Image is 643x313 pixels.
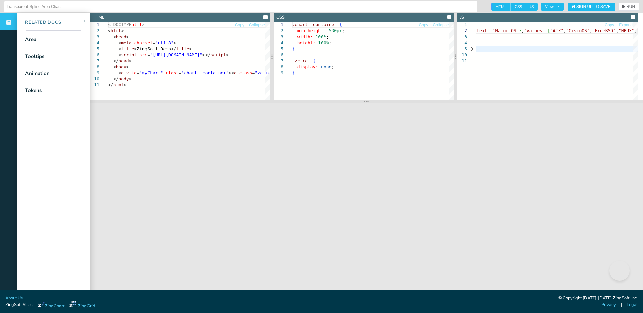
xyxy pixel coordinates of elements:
[90,46,99,52] div: 5
[329,28,342,33] span: 530px
[137,70,139,75] span: =
[618,3,639,11] button: RUN
[153,52,200,57] span: [URL][DOMAIN_NAME]
[116,64,126,69] span: body
[90,103,643,296] iframe: Your browser does not support iframes.
[137,46,171,51] span: ZingSoft Demo
[619,23,633,27] span: Expand
[616,28,619,33] span: ,
[108,28,111,33] span: <
[118,46,121,51] span: <
[276,14,285,21] div: CSS
[189,46,192,51] span: >
[90,34,99,40] div: 3
[329,40,331,45] span: ;
[550,28,564,33] span: "AIX"
[25,53,44,60] div: Tooltips
[121,46,134,51] span: title
[69,301,95,309] a: ZingGrid
[90,70,99,76] div: 9
[342,28,344,33] span: ;
[541,3,564,11] button: View
[433,22,449,28] button: Collapse
[292,58,310,63] span: .zc-ref
[90,22,99,28] div: 1
[568,3,615,11] button: Sign Up to Save
[129,76,132,81] span: >
[142,22,145,27] span: >
[113,82,124,87] span: html
[255,70,276,75] span: "zc-ref"
[457,34,467,40] div: 3
[274,52,283,58] div: 6
[210,52,226,57] span: script
[545,28,548,33] span: :
[181,70,229,75] span: "chart--container"
[419,23,428,27] span: Copy
[292,70,295,75] span: }
[627,302,638,308] a: Legal
[457,46,467,52] div: 5
[297,64,318,69] span: display:
[25,87,42,95] div: Tokens
[609,261,630,281] iframe: Toggle Customer Support
[171,46,176,51] span: </
[126,64,129,69] span: >
[118,40,121,45] span: <
[576,5,611,9] span: Sign Up to Save
[131,22,142,27] span: html
[474,28,490,33] span: "text"
[111,28,121,33] span: html
[592,28,616,33] span: "FreeBSD"
[274,28,283,34] div: 2
[590,28,592,33] span: ,
[116,34,126,39] span: head
[548,28,550,33] span: [
[274,40,283,46] div: 4
[321,64,331,69] span: none
[174,40,176,45] span: >
[326,34,329,39] span: ;
[626,5,635,9] span: RUN
[274,58,283,64] div: 7
[113,58,119,63] span: </
[17,19,61,26] div: Related Docs
[292,22,337,27] span: .chart--container
[90,40,99,46] div: 4
[150,52,153,57] span: "
[460,14,464,21] div: JS
[121,28,124,33] span: >
[131,70,137,75] span: id
[545,5,560,9] span: View
[5,295,23,301] a: About Us
[121,52,137,57] span: script
[126,34,129,39] span: >
[155,40,174,45] span: "utf-8"
[147,52,150,57] span: =
[226,52,229,57] span: >
[249,23,265,27] span: Collapse
[526,3,538,11] span: JS
[235,22,245,28] button: Copy
[202,52,210,57] span: ></
[331,64,334,69] span: ;
[239,70,252,75] span: class
[108,82,113,87] span: </
[234,70,237,75] span: a
[522,28,524,33] span: ,
[315,34,326,39] span: 100%
[249,22,265,28] button: Collapse
[108,22,131,27] span: <!DOCTYPE
[166,70,179,75] span: class
[339,22,342,27] span: {
[229,70,234,75] span: ><
[118,58,129,63] span: head
[25,70,50,77] div: Animation
[511,3,526,11] span: CSS
[457,40,467,46] div: 4
[297,28,326,33] span: min-height:
[274,70,283,76] div: 9
[457,52,467,58] div: 10
[558,295,638,302] div: © Copyright [DATE]-[DATE] ZingSoft, Inc.
[153,40,155,45] span: =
